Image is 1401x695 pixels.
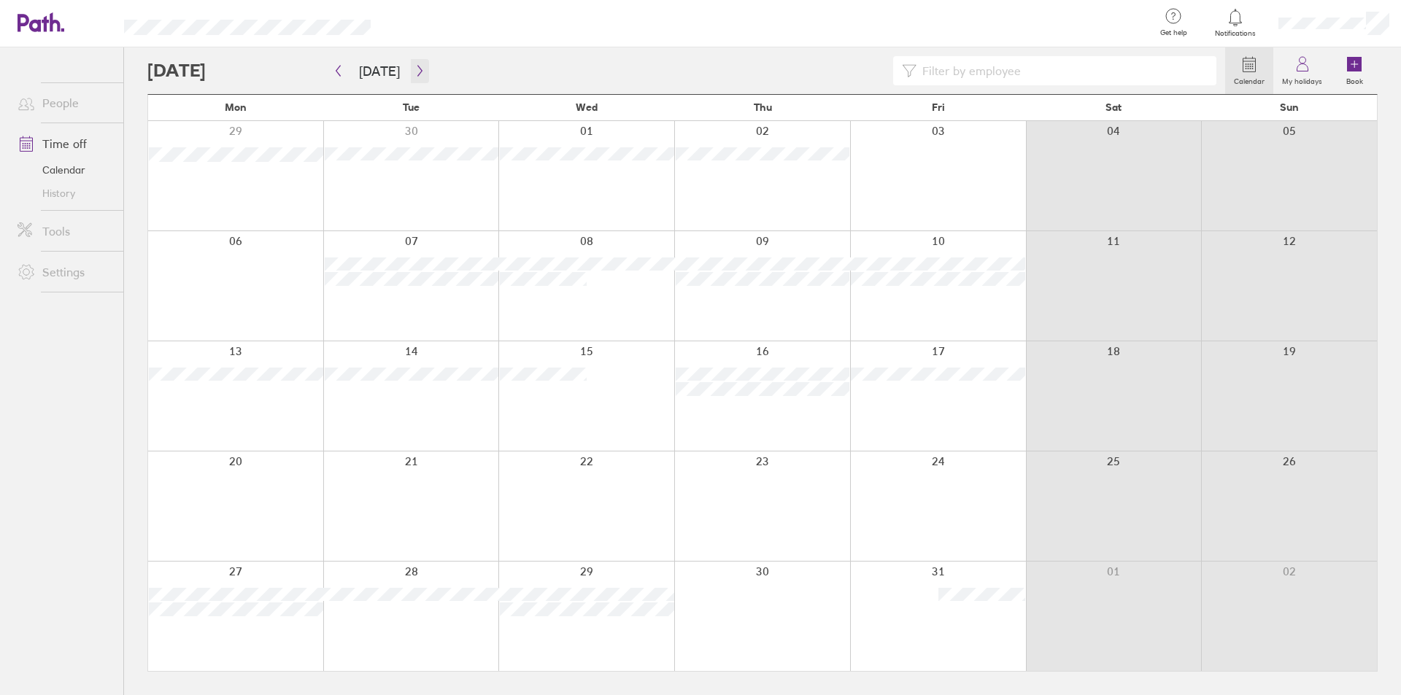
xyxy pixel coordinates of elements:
label: My holidays [1273,73,1331,86]
span: Sun [1280,101,1299,113]
a: Calendar [1225,47,1273,94]
input: Filter by employee [916,57,1208,85]
a: My holidays [1273,47,1331,94]
a: People [6,88,123,117]
a: Tools [6,217,123,246]
button: [DATE] [347,59,412,83]
span: Fri [932,101,945,113]
a: Book [1331,47,1378,94]
span: Tue [403,101,420,113]
span: Get help [1150,28,1197,37]
a: Time off [6,129,123,158]
a: Notifications [1212,7,1259,38]
span: Sat [1105,101,1122,113]
a: Settings [6,257,123,287]
span: Mon [225,101,247,113]
a: Calendar [6,158,123,182]
label: Book [1338,73,1372,86]
a: History [6,182,123,205]
span: Wed [576,101,598,113]
span: Notifications [1212,29,1259,38]
label: Calendar [1225,73,1273,86]
span: Thu [754,101,772,113]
